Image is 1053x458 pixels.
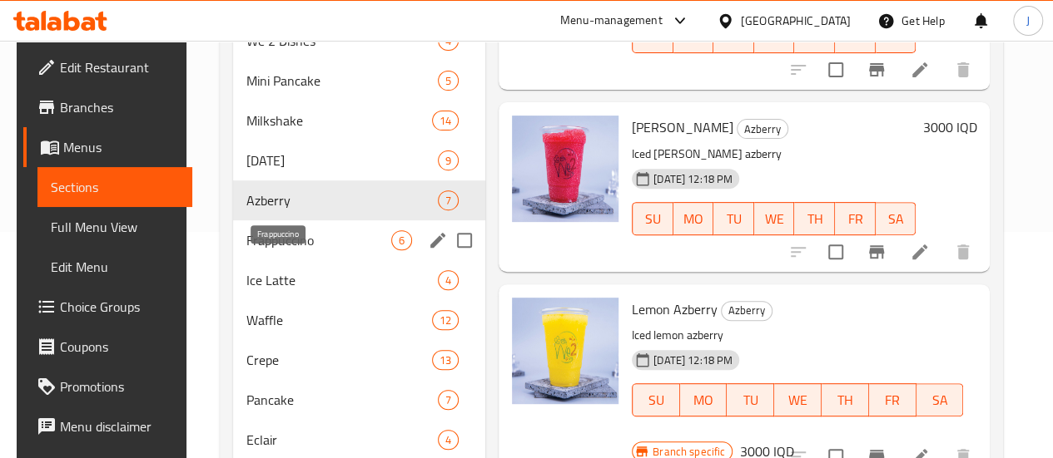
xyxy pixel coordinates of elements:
a: Edit menu item [910,242,930,262]
div: Azberry [737,119,788,139]
span: 9 [439,153,458,169]
span: Branches [60,97,179,117]
span: Menu disclaimer [60,416,179,436]
button: WE [774,383,822,416]
span: Full Menu View [51,217,179,237]
span: WE [761,25,788,49]
div: items [438,430,459,450]
button: TU [713,202,754,235]
div: Milkshake14 [233,101,485,140]
div: Sunday [246,150,438,170]
span: [DATE] 12:18 PM [647,171,739,187]
div: Crepe13 [233,340,485,380]
img: Lemon Azberry [512,298,618,404]
button: TU [727,383,774,416]
span: WE [781,388,815,412]
span: TH [801,25,828,49]
span: Select to update [818,234,853,269]
img: Berry Azberry [512,116,618,222]
span: FR [876,388,910,412]
span: MO [680,25,708,49]
span: MO [680,207,708,231]
button: Branch-specific-item [857,50,897,90]
p: Iced lemon azberry [632,325,963,346]
div: Pancake7 [233,380,485,420]
span: TU [720,207,748,231]
span: SA [882,25,910,49]
div: Frappuccino6edit [233,220,485,260]
div: Pancake [246,390,438,410]
span: WE [761,207,788,231]
span: FR [842,207,869,231]
button: SA [876,202,916,235]
span: TH [828,388,862,412]
span: 5 [439,73,458,89]
span: TU [733,388,767,412]
a: Branches [23,87,192,127]
span: SA [882,207,910,231]
div: Menu-management [560,11,663,31]
span: 14 [433,113,458,129]
div: Azberry7 [233,180,485,220]
span: FR [842,25,869,49]
a: Sections [37,167,192,207]
button: delete [943,50,983,90]
span: SU [639,25,667,49]
button: Branch-specific-item [857,232,897,272]
div: items [432,350,459,370]
span: Waffle [246,310,432,330]
h6: 3000 IQD [922,116,976,139]
a: Promotions [23,367,192,406]
span: J [1026,12,1030,30]
span: 12 [433,313,458,328]
div: items [438,150,459,170]
div: items [432,310,459,330]
span: 7 [439,193,458,209]
a: Edit Restaurant [23,47,192,87]
span: Promotions [60,377,179,396]
span: SU [639,388,673,412]
a: Coupons [23,327,192,367]
span: [DATE] 12:18 PM [647,352,739,368]
div: Mini Pancake5 [233,61,485,101]
span: Sections [51,177,179,197]
button: SU [632,383,680,416]
div: Ice Latte4 [233,260,485,300]
span: Edit Menu [51,257,179,277]
span: 4 [439,273,458,288]
span: TU [720,25,748,49]
span: 4 [439,432,458,448]
a: Menu disclaimer [23,406,192,446]
a: Full Menu View [37,207,192,247]
button: edit [425,228,450,253]
button: FR [869,383,916,416]
span: Menus [63,137,179,157]
a: Menus [23,127,192,167]
div: items [438,190,459,210]
a: Choice Groups [23,287,192,327]
span: Crepe [246,350,432,370]
span: TH [801,207,828,231]
div: Waffle12 [233,300,485,340]
span: Frappuccino [246,230,391,250]
span: Azberry [246,190,438,210]
div: items [391,230,412,250]
span: Choice Groups [60,297,179,317]
a: Edit menu item [910,60,930,80]
span: Milkshake [246,111,432,131]
span: Ice Latte [246,270,438,290]
div: Azberry [721,301,772,321]
button: WE [754,202,795,235]
button: FR [835,202,876,235]
button: delete [943,232,983,272]
button: TH [794,202,835,235]
span: MO [687,388,721,412]
span: Mini Pancake [246,71,438,91]
div: items [438,390,459,410]
div: [GEOGRAPHIC_DATA] [741,12,851,30]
